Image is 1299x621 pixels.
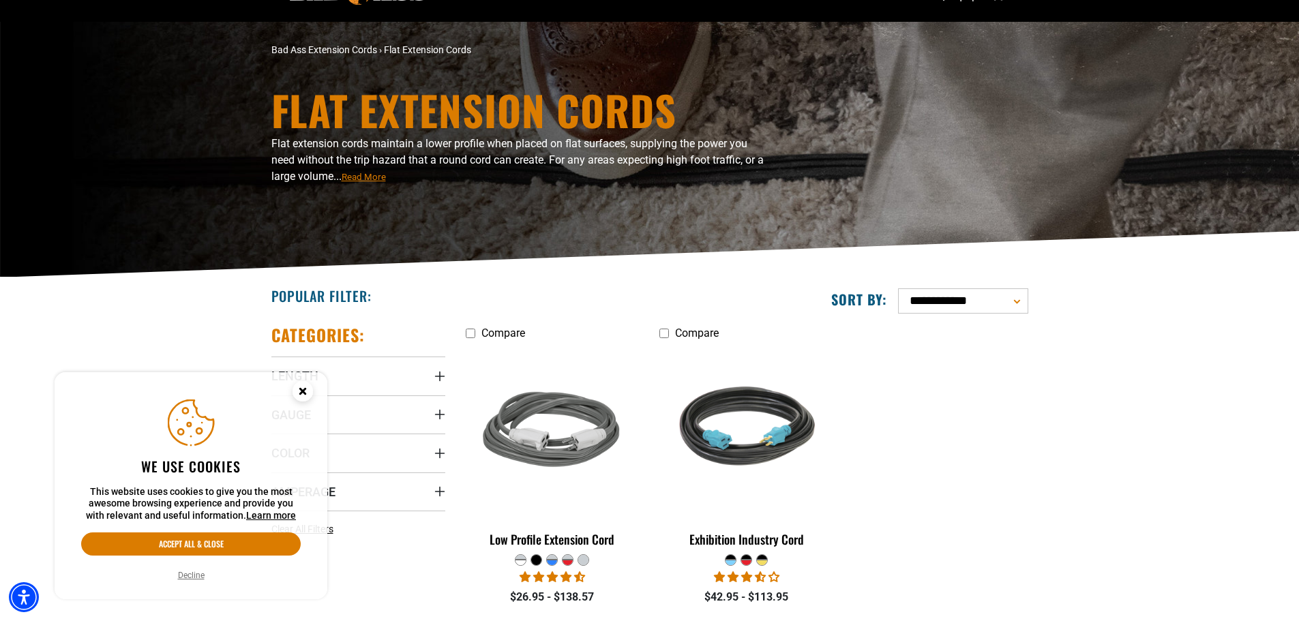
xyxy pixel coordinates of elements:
a: black teal Exhibition Industry Cord [659,346,833,554]
span: Flat Extension Cords [384,44,471,55]
a: Bad Ass Extension Cords [271,44,377,55]
span: Compare [675,327,719,339]
a: grey & white Low Profile Extension Cord [466,346,640,554]
img: grey & white [466,353,638,510]
div: Exhibition Industry Cord [659,533,833,545]
span: Flat extension cords maintain a lower profile when placed on flat surfaces, supplying the power y... [271,137,764,183]
button: Close this option [278,372,327,414]
span: 4.50 stars [520,571,585,584]
aside: Cookie Consent [55,372,327,600]
h2: Popular Filter: [271,287,372,305]
div: Low Profile Extension Cord [466,533,640,545]
img: black teal [661,353,833,510]
label: Sort by: [831,290,887,308]
summary: Color [271,434,445,472]
span: Read More [342,172,386,182]
div: Accessibility Menu [9,582,39,612]
span: 3.67 stars [714,571,779,584]
summary: Length [271,357,445,395]
span: › [379,44,382,55]
h2: We use cookies [81,457,301,475]
h1: Flat Extension Cords [271,89,769,130]
button: Accept all & close [81,532,301,556]
summary: Gauge [271,395,445,434]
span: Compare [481,327,525,339]
div: $26.95 - $138.57 [466,589,640,605]
nav: breadcrumbs [271,43,769,57]
button: Decline [174,569,209,582]
a: This website uses cookies to give you the most awesome browsing experience and provide you with r... [246,510,296,521]
summary: Amperage [271,472,445,511]
div: $42.95 - $113.95 [659,589,833,605]
span: Length [271,368,318,384]
p: This website uses cookies to give you the most awesome browsing experience and provide you with r... [81,486,301,522]
h2: Categories: [271,324,365,346]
